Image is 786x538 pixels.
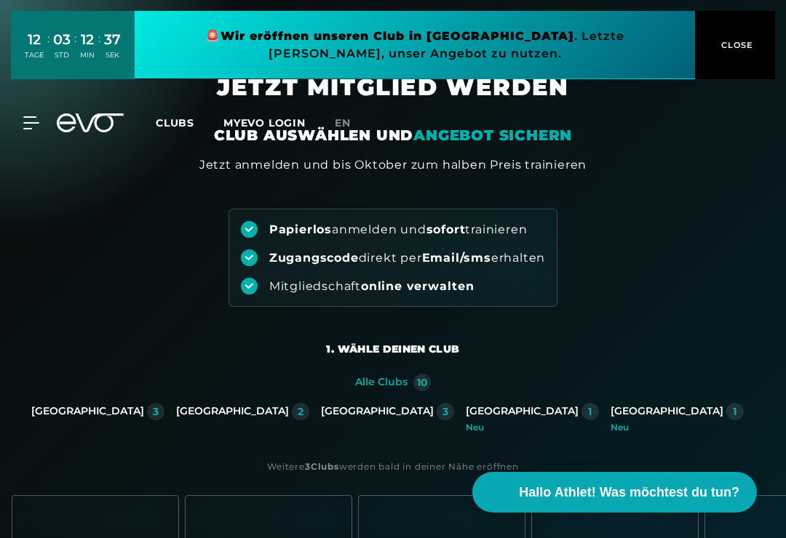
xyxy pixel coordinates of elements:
[176,405,289,418] div: [GEOGRAPHIC_DATA]
[223,116,306,129] a: MYEVO LOGIN
[442,406,448,417] div: 3
[47,31,49,69] div: :
[53,50,71,60] div: STD
[298,406,303,417] div: 2
[733,406,737,417] div: 1
[361,279,475,293] strong: online verwalten
[269,222,528,238] div: anmelden und trainieren
[74,31,76,69] div: :
[422,251,491,265] strong: Email/sms
[53,29,71,50] div: 03
[153,406,159,417] div: 3
[104,50,121,60] div: SEK
[311,461,339,472] strong: Clubs
[80,29,95,50] div: 12
[269,278,475,294] div: Mitgliedschaft
[80,50,95,60] div: MIN
[611,405,723,418] div: [GEOGRAPHIC_DATA]
[25,29,44,50] div: 12
[611,423,744,432] div: Neu
[718,39,753,52] span: CLOSE
[305,461,311,472] strong: 3
[104,29,121,50] div: 37
[156,116,223,129] a: Clubs
[355,376,408,389] div: Alle Clubs
[426,222,466,236] strong: sofort
[466,405,579,418] div: [GEOGRAPHIC_DATA]
[417,377,428,388] div: 10
[269,251,359,265] strong: Zugangscode
[472,472,757,513] button: Hallo Athlet! Was möchtest du tun?
[156,116,194,129] span: Clubs
[199,156,587,174] div: Jetzt anmelden und bis Oktober zum halben Preis trainieren
[335,115,368,132] a: en
[321,405,434,418] div: [GEOGRAPHIC_DATA]
[25,50,44,60] div: TAGE
[466,423,599,432] div: Neu
[98,31,100,69] div: :
[588,406,592,417] div: 1
[269,250,545,266] div: direkt per erhalten
[326,342,459,356] div: 1. Wähle deinen Club
[519,483,739,502] span: Hallo Athlet! Was möchtest du tun?
[335,116,351,129] span: en
[695,11,775,79] button: CLOSE
[31,405,144,418] div: [GEOGRAPHIC_DATA]
[269,222,332,236] strong: Papierlos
